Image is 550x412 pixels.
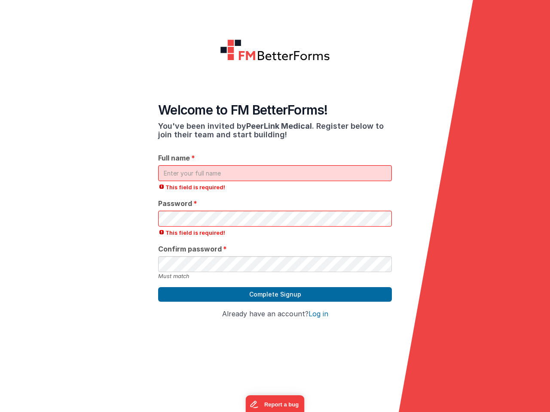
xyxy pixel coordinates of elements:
span: Confirm password [158,244,222,254]
div: Must match [158,272,392,280]
input: Enter your full name [158,165,392,181]
button: Complete Signup [158,287,392,302]
h3: You've been invited by . Register below to join their team and start building! [158,122,392,139]
h4: Welcome to FM BetterForms! [158,102,392,118]
h4: Already have an account? [158,310,392,318]
span: Password [158,198,192,209]
span: Full name [158,153,190,163]
button: Log in [309,310,328,318]
span: This field is required! [158,229,392,237]
span: PeerLink Medical [246,121,312,130]
span: This field is required! [158,183,392,191]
